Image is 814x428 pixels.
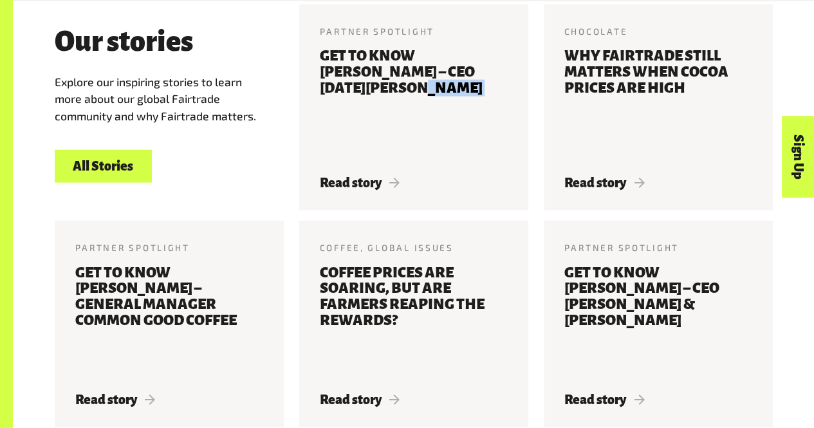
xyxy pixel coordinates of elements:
[320,393,400,407] span: Read story
[75,242,190,253] span: Partner Spotlight
[544,221,773,427] a: Partner Spotlight Get to know [PERSON_NAME] – CEO [PERSON_NAME] & [PERSON_NAME] Read story
[55,27,193,58] h3: Our stories
[564,176,645,190] span: Read story
[544,5,773,211] a: Chocolate Why Fairtrade still matters when cocoa prices are high Read story
[564,26,628,37] span: Chocolate
[320,176,400,190] span: Read story
[564,393,645,407] span: Read story
[320,265,508,377] h3: Coffee prices are soaring, but are farmers reaping the rewards?
[55,150,152,183] a: All Stories
[564,242,679,253] span: Partner Spotlight
[320,48,508,160] h3: Get to know [PERSON_NAME] – CEO [DATE][PERSON_NAME]
[320,242,454,253] span: Coffee, Global Issues
[55,221,284,427] a: Partner Spotlight Get to know [PERSON_NAME] – General Manager Common Good Coffee Read story
[564,265,752,377] h3: Get to know [PERSON_NAME] – CEO [PERSON_NAME] & [PERSON_NAME]
[299,221,528,427] a: Coffee, Global Issues Coffee prices are soaring, but are farmers reaping the rewards? Read story
[564,48,752,160] h3: Why Fairtrade still matters when cocoa prices are high
[75,265,263,377] h3: Get to know [PERSON_NAME] – General Manager Common Good Coffee
[55,73,269,124] p: Explore our inspiring stories to learn more about our global Fairtrade community and why Fairtrad...
[320,26,434,37] span: Partner Spotlight
[299,5,528,211] a: Partner Spotlight Get to know [PERSON_NAME] – CEO [DATE][PERSON_NAME] Read story
[75,393,156,407] span: Read story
